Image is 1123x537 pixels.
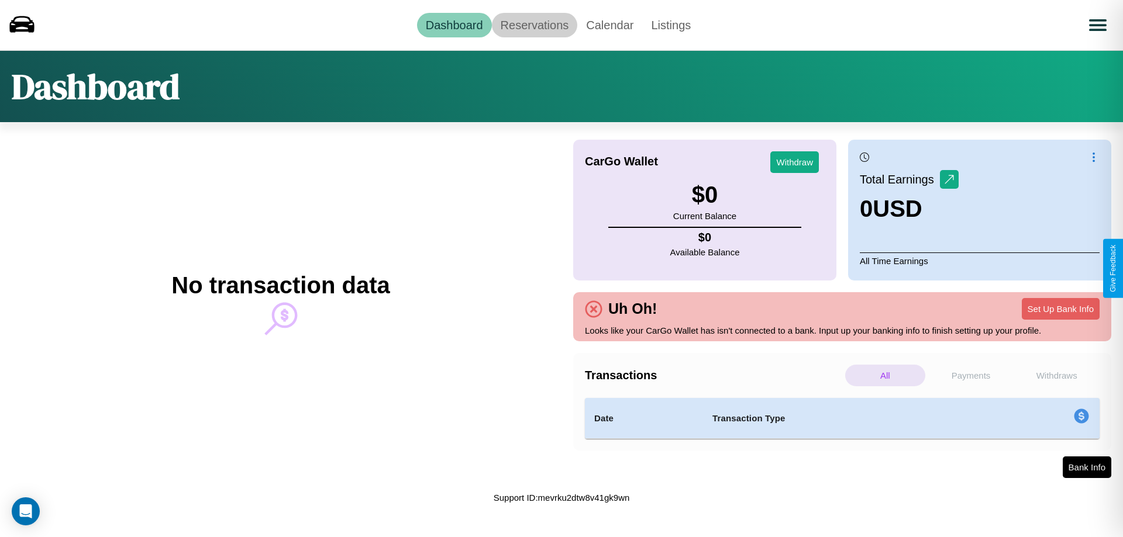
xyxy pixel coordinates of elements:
h4: $ 0 [670,231,740,244]
h4: Uh Oh! [602,300,663,317]
a: Listings [642,13,700,37]
p: Total Earnings [860,169,940,190]
p: Withdraws [1017,365,1097,386]
p: All Time Earnings [860,252,1100,269]
button: Withdraw [770,151,819,173]
div: Open Intercom Messenger [12,497,40,525]
p: Looks like your CarGo Wallet has isn't connected to a bank. Input up your banking info to finish ... [585,323,1100,338]
button: Set Up Bank Info [1022,298,1100,320]
button: Bank Info [1063,456,1111,478]
h2: No transaction data [171,272,390,299]
p: Payments [931,365,1011,386]
a: Reservations [492,13,578,37]
h1: Dashboard [12,63,180,110]
div: Give Feedback [1109,245,1117,292]
h4: CarGo Wallet [585,155,658,168]
h4: Transaction Type [712,411,978,425]
h3: $ 0 [673,182,736,208]
p: Available Balance [670,244,740,260]
h3: 0 USD [860,196,959,222]
a: Dashboard [417,13,492,37]
h4: Date [594,411,694,425]
p: Current Balance [673,208,736,224]
p: Support ID: mevrku2dtw8v41gk9wn [494,490,630,505]
a: Calendar [577,13,642,37]
h4: Transactions [585,369,842,382]
button: Open menu [1081,9,1114,41]
p: All [845,365,925,386]
table: simple table [585,398,1100,439]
